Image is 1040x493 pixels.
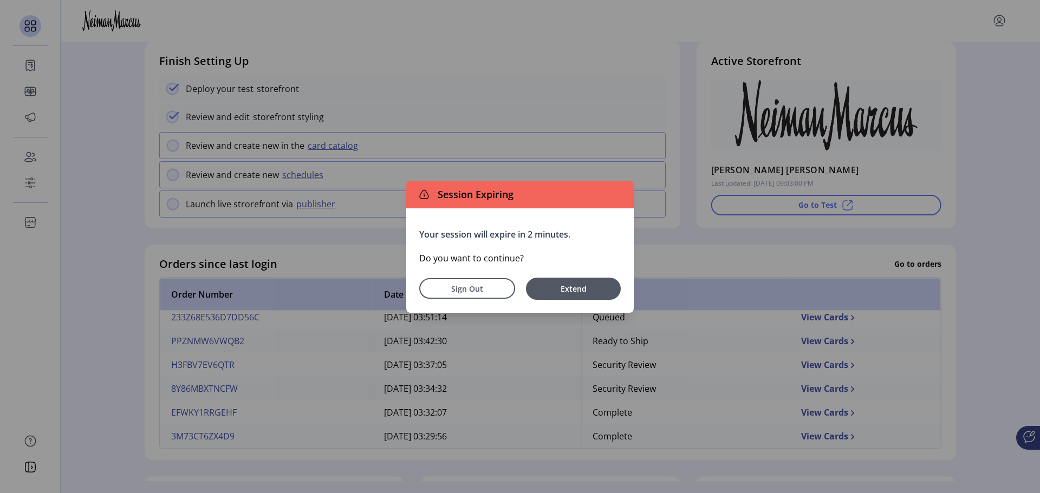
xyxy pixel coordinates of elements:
[433,283,501,294] span: Sign Out
[526,278,621,300] button: Extend
[419,278,515,299] button: Sign Out
[419,252,621,265] p: Do you want to continue?
[433,187,513,202] span: Session Expiring
[419,228,621,241] p: Your session will expire in 2 minutes.
[531,283,615,294] span: Extend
